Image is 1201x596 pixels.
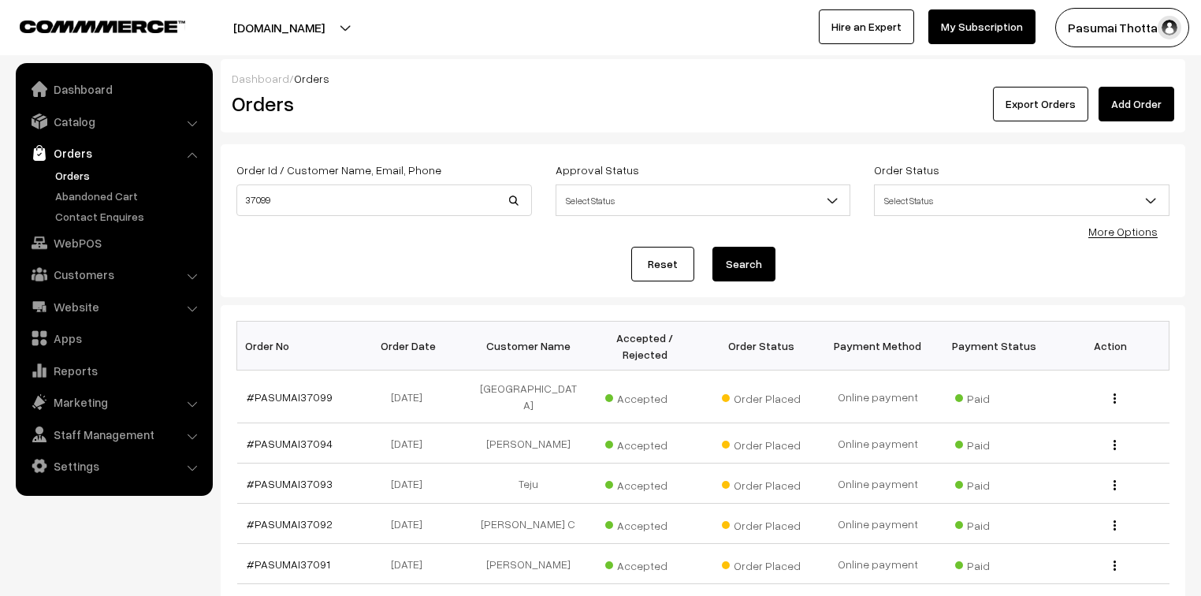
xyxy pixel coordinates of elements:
a: Website [20,292,207,321]
th: Order Date [353,322,470,371]
a: My Subscription [928,9,1036,44]
span: Paid [955,553,1034,574]
img: user [1158,16,1181,39]
span: Accepted [605,553,684,574]
button: Pasumai Thotta… [1055,8,1189,47]
a: Marketing [20,388,207,416]
a: Settings [20,452,207,480]
span: Accepted [605,473,684,494]
button: Search [712,247,775,281]
a: WebPOS [20,229,207,257]
input: Order Id / Customer Name / Customer Email / Customer Phone [236,184,532,216]
img: Menu [1114,393,1116,404]
a: Reports [20,356,207,385]
img: Menu [1114,480,1116,490]
a: Dashboard [20,75,207,103]
span: Select Status [875,187,1169,214]
img: COMMMERCE [20,20,185,32]
td: [DATE] [353,504,470,544]
a: Staff Management [20,420,207,449]
span: Paid [955,433,1034,453]
td: [PERSON_NAME] C [470,504,586,544]
a: #PASUMAI37092 [247,517,333,531]
a: More Options [1088,225,1158,238]
span: Select Status [556,187,850,214]
span: Order Placed [722,433,801,453]
td: [DATE] [353,544,470,584]
span: Accepted [605,433,684,453]
th: Payment Status [936,322,1053,371]
span: Orders [294,72,329,85]
a: Orders [20,139,207,167]
h2: Orders [232,91,530,116]
td: [DATE] [353,371,470,423]
th: Accepted / Rejected [586,322,703,371]
span: Paid [955,473,1034,494]
td: [DATE] [353,423,470,464]
a: Add Order [1099,87,1174,121]
span: Paid [955,386,1034,407]
img: Menu [1114,440,1116,450]
a: Dashboard [232,72,289,85]
a: #PASUMAI37091 [247,557,330,571]
a: Contact Enquires [51,208,207,225]
a: Orders [51,167,207,184]
span: Order Placed [722,513,801,534]
span: Select Status [556,184,851,216]
a: #PASUMAI37094 [247,437,333,450]
span: Paid [955,513,1034,534]
span: Order Placed [722,473,801,494]
a: #PASUMAI37093 [247,477,333,490]
td: [PERSON_NAME] [470,423,586,464]
a: Abandoned Cart [51,188,207,204]
td: Teju [470,464,586,504]
a: Hire an Expert [819,9,914,44]
span: Accepted [605,386,684,407]
td: Online payment [820,371,936,423]
a: Customers [20,260,207,289]
th: Order Status [703,322,820,371]
th: Action [1053,322,1169,371]
th: Payment Method [820,322,936,371]
label: Order Id / Customer Name, Email, Phone [236,162,441,178]
a: Catalog [20,107,207,136]
td: [DATE] [353,464,470,504]
a: Reset [631,247,694,281]
th: Order No [237,322,354,371]
button: Export Orders [993,87,1088,121]
th: Customer Name [470,322,586,371]
a: #PASUMAI37099 [247,390,333,404]
td: Online payment [820,423,936,464]
span: Order Placed [722,553,801,574]
span: Accepted [605,513,684,534]
img: Menu [1114,520,1116,531]
a: Apps [20,324,207,352]
label: Approval Status [556,162,639,178]
div: / [232,70,1174,87]
span: Select Status [874,184,1169,216]
a: COMMMERCE [20,16,158,35]
td: [PERSON_NAME] [470,544,586,584]
td: [GEOGRAPHIC_DATA] [470,371,586,423]
span: Order Placed [722,386,801,407]
td: Online payment [820,464,936,504]
td: Online payment [820,504,936,544]
label: Order Status [874,162,939,178]
button: [DOMAIN_NAME] [178,8,380,47]
td: Online payment [820,544,936,584]
img: Menu [1114,561,1116,571]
